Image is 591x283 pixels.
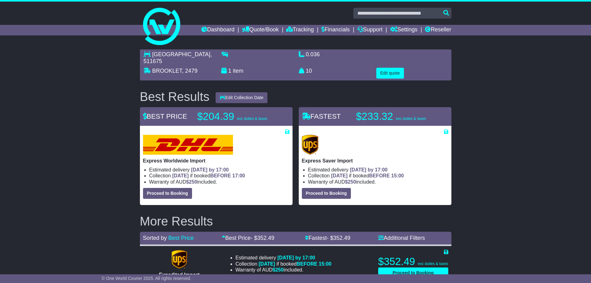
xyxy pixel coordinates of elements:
[321,25,350,35] a: Financials
[356,110,434,123] p: $233.32
[345,179,356,185] span: $
[376,68,404,79] button: Edit quote
[172,173,189,178] span: [DATE]
[216,92,267,103] button: Edit Collection Date
[302,158,448,164] p: Express Saver Import
[302,188,351,199] button: Proceed to Booking
[305,235,350,241] a: Fastest- $352.49
[210,173,231,178] span: BEFORE
[197,110,275,123] p: $204.39
[418,262,448,266] span: exc duties & taxes
[331,173,347,178] span: [DATE]
[319,261,331,267] span: 15:00
[333,235,350,241] span: 352.49
[390,25,418,35] a: Settings
[159,272,199,277] span: Expedited Import
[378,255,448,268] p: $352.49
[152,51,210,57] span: [GEOGRAPHIC_DATA]
[182,68,198,74] span: , 2479
[149,167,289,173] li: Estimated delivery
[140,214,451,228] h2: More Results
[102,276,191,281] span: © One World Courier 2025. All rights reserved.
[369,173,390,178] span: BEFORE
[172,173,245,178] span: if booked
[308,179,448,185] li: Warranty of AUD included.
[143,135,233,155] img: DHL: Express Worldwide Import
[275,267,284,272] span: 250
[257,235,274,241] span: 352.49
[143,112,187,120] span: BEST PRICE
[137,90,213,103] div: Best Results
[143,235,167,241] span: Sorted by
[273,267,284,272] span: $
[277,255,315,260] span: [DATE] by 17:00
[391,173,404,178] span: 15:00
[144,51,212,64] span: , 511675
[201,25,235,35] a: Dashboard
[191,167,229,172] span: [DATE] by 17:00
[242,25,279,35] a: Quote/Book
[259,261,331,267] span: if booked
[297,261,317,267] span: BEFORE
[331,173,404,178] span: if booked
[306,68,312,74] span: 10
[186,179,197,185] span: $
[308,173,448,179] li: Collection
[286,25,314,35] a: Tracking
[302,112,341,120] span: FASTEST
[235,261,331,267] li: Collection
[232,173,245,178] span: 17:00
[237,116,267,121] span: exc duties & taxes
[378,267,448,278] button: Proceed to Booking
[143,158,289,164] p: Express Worldwide Import
[302,135,319,155] img: UPS (new): Express Saver Import
[233,68,244,74] span: item
[235,267,331,273] li: Warranty of AUD included.
[308,167,448,173] li: Estimated delivery
[378,235,425,241] a: Additional Filters
[327,235,350,241] span: - $
[259,261,275,267] span: [DATE]
[168,235,194,241] a: Best Price
[189,179,197,185] span: 250
[149,173,289,179] li: Collection
[357,25,383,35] a: Support
[350,167,388,172] span: [DATE] by 17:00
[152,68,182,74] span: BROOKLET
[222,235,274,241] a: Best Price- $352.49
[228,68,231,74] span: 1
[143,188,192,199] button: Proceed to Booking
[149,179,289,185] li: Warranty of AUD included.
[251,235,274,241] span: - $
[172,250,187,269] img: UPS (new): Expedited Import
[425,25,451,35] a: Reseller
[306,51,320,57] span: 0.036
[235,255,331,261] li: Estimated delivery
[348,179,356,185] span: 250
[396,116,426,121] span: exc duties & taxes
